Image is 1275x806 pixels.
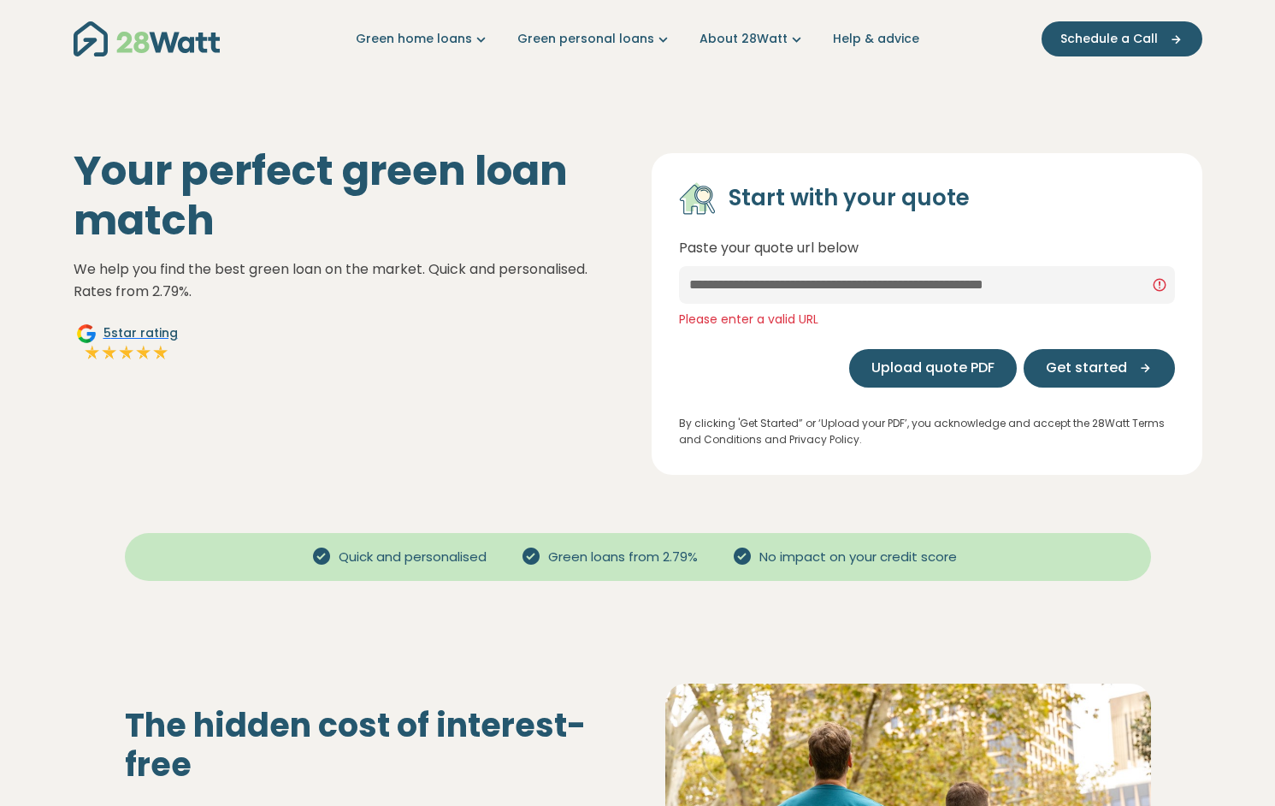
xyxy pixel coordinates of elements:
h1: Your perfect green loan match [74,146,624,245]
span: Schedule a Call [1060,30,1158,48]
h2: The hidden cost of interest-free [125,706,611,784]
button: Schedule a Call [1042,21,1202,56]
span: Get started [1046,358,1127,378]
img: Full star [152,344,169,361]
div: Please enter a valid URL [679,311,1175,329]
button: Upload quote PDF [849,349,1017,388]
img: Full star [118,344,135,361]
span: Green loans from 2.79% [541,548,705,567]
a: Green personal loans [517,30,672,48]
a: Help & advice [833,30,919,48]
a: Green home loans [356,30,490,48]
p: Paste your quote url below [679,237,1175,259]
span: Quick and personalised [332,548,493,567]
a: Google5star ratingFull starFull starFull starFull starFull star [74,323,180,364]
img: Google [76,323,97,344]
nav: Main navigation [74,17,1202,61]
img: Full star [84,344,101,361]
img: Full star [135,344,152,361]
a: About 28Watt [699,30,806,48]
p: We help you find the best green loan on the market. Quick and personalised. Rates from 2.79%. [74,258,624,302]
img: 28Watt [74,21,220,56]
img: Full star [101,344,118,361]
button: Get started [1024,349,1175,388]
span: 5 star rating [103,324,178,342]
p: By clicking 'Get Started” or ‘Upload your PDF’, you acknowledge and accept the 28Watt Terms and C... [679,415,1175,447]
span: Upload quote PDF [871,358,995,378]
h4: Start with your quote [729,184,970,213]
span: No impact on your credit score [753,548,964,567]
